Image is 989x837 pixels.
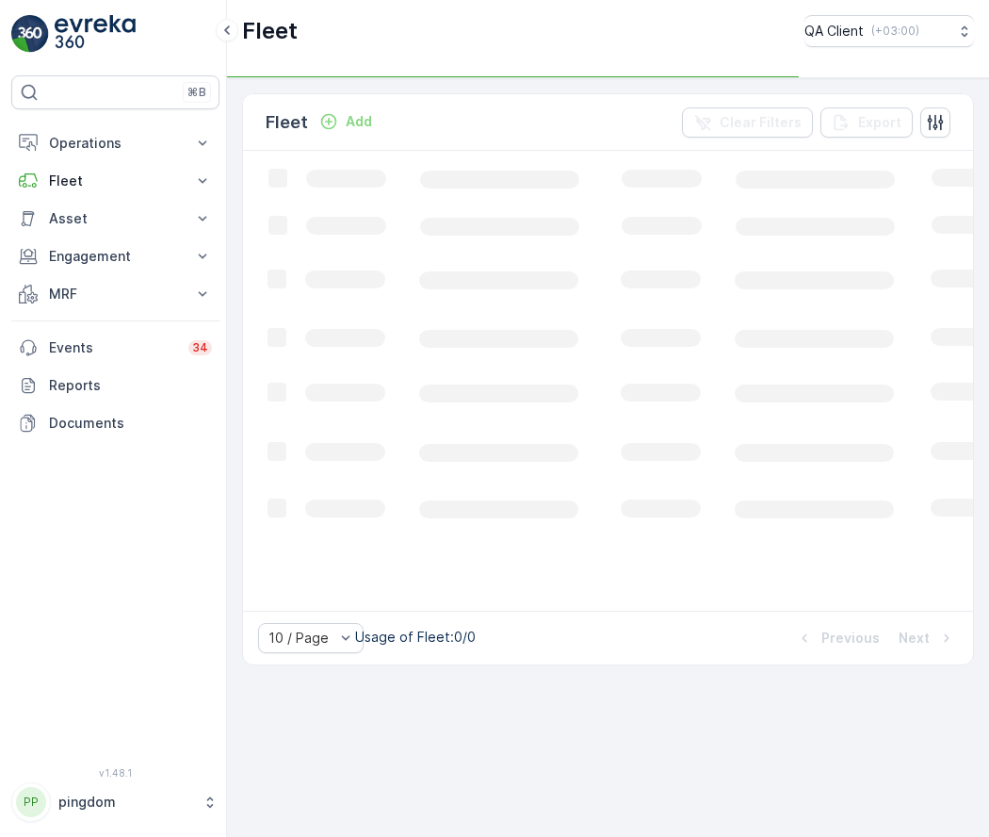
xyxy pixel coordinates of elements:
[11,124,219,162] button: Operations
[804,22,864,41] p: QA Client
[821,629,880,648] p: Previous
[11,15,49,53] img: logo
[187,85,206,100] p: ⌘B
[793,627,882,649] button: Previous
[11,162,219,200] button: Fleet
[11,367,219,404] a: Reports
[858,113,901,132] p: Export
[192,340,208,355] p: 34
[49,209,182,228] p: Asset
[58,793,193,812] p: pingdom
[55,15,136,53] img: logo_light-DOdMpM7g.png
[49,376,212,395] p: Reports
[312,110,380,133] button: Add
[49,338,177,357] p: Events
[11,404,219,442] a: Documents
[49,414,212,433] p: Documents
[346,112,372,131] p: Add
[804,15,974,47] button: QA Client(+03:00)
[11,200,219,238] button: Asset
[682,107,813,138] button: Clear Filters
[720,113,802,132] p: Clear Filters
[11,275,219,313] button: MRF
[11,238,219,275] button: Engagement
[355,628,476,647] p: Usage of Fleet : 0/0
[16,787,46,817] div: PP
[897,627,958,649] button: Next
[11,767,219,779] span: v 1.48.1
[242,16,298,46] p: Fleet
[49,285,182,304] p: MRF
[49,172,182,190] p: Fleet
[899,629,930,648] p: Next
[266,109,308,136] p: Fleet
[820,107,913,138] button: Export
[49,134,182,153] p: Operations
[49,247,182,266] p: Engagement
[11,329,219,367] a: Events34
[871,24,919,39] p: ( +03:00 )
[11,782,219,822] button: PPpingdom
